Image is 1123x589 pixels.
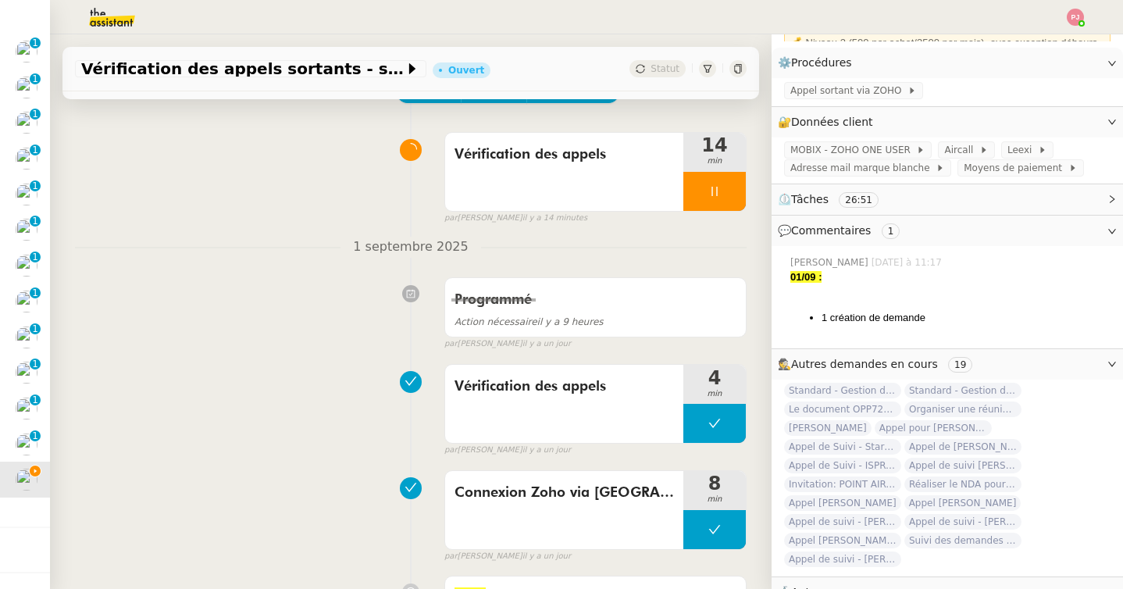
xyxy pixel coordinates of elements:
[875,420,992,436] span: Appel pour [PERSON_NAME]
[651,63,679,74] span: Statut
[30,216,41,227] nz-badge-sup: 1
[455,481,674,505] span: Connexion Zoho via [GEOGRAPHIC_DATA]
[778,54,859,72] span: ⚙️
[16,434,37,455] img: users%2FC9SBsJ0duuaSgpQFj5LgoEX8n0o2%2Favatar%2Fec9d51b8-9413-4189-adfb-7be4d8c96a3c
[772,184,1123,215] div: ⏲️Tâches 26:51
[784,439,901,455] span: Appel de Suivi - StartC - [PERSON_NAME]
[448,66,484,75] div: Ouvert
[790,271,822,283] strong: 01/09 :
[904,514,1021,530] span: Appel de suivi - [PERSON_NAME]
[948,357,972,373] nz-tag: 19
[784,514,901,530] span: Appel de suivi - [PERSON_NAME]
[30,287,41,298] nz-badge-sup: 1
[772,48,1123,78] div: ⚙️Procédures
[784,495,901,511] span: Appel [PERSON_NAME]
[455,293,532,307] span: Programmé
[444,550,571,563] small: [PERSON_NAME]
[420,83,452,101] span: Tâche
[16,469,37,491] img: users%2FW4OQjB9BRtYK2an7yusO0WsYLsD3%2Favatar%2F28027066-518b-424c-8476-65f2e549ac29
[30,323,41,334] nz-badge-sup: 1
[791,193,829,205] span: Tâches
[944,142,979,158] span: Aircall
[904,495,1021,511] span: Appel [PERSON_NAME]
[16,112,37,134] img: users%2FC9SBsJ0duuaSgpQFj5LgoEX8n0o2%2Favatar%2Fec9d51b8-9413-4189-adfb-7be4d8c96a3c
[1067,9,1084,26] img: svg
[784,477,901,492] span: Invitation: POINT AIRCALL AVEC [PERSON_NAME] [CLT] MOBIX - [DATE] 11am - 12pm (UTC+2) ([PERSON_NA...
[444,444,571,457] small: [PERSON_NAME]
[522,550,571,563] span: il y a un jour
[16,327,37,348] img: users%2FC9SBsJ0duuaSgpQFj5LgoEX8n0o2%2Favatar%2Fec9d51b8-9413-4189-adfb-7be4d8c96a3c
[32,323,38,337] p: 1
[16,398,37,419] img: users%2FW4OQjB9BRtYK2an7yusO0WsYLsD3%2Favatar%2F28027066-518b-424c-8476-65f2e549ac29
[455,316,537,327] span: Action nécessaire
[536,83,610,101] span: Commentaire
[791,56,852,69] span: Procédures
[32,359,38,373] p: 1
[772,107,1123,137] div: 🔐Données client
[30,394,41,405] nz-badge-sup: 1
[32,394,38,409] p: 1
[904,383,1021,398] span: Standard - Gestion des appels entrants - août 2025
[839,192,879,208] nz-tag: 26:51
[16,148,37,170] img: users%2FW4OQjB9BRtYK2an7yusO0WsYLsD3%2Favatar%2F28027066-518b-424c-8476-65f2e549ac29
[522,444,571,457] span: il y a un jour
[32,73,38,87] p: 1
[16,362,37,384] img: users%2FC9SBsJ0duuaSgpQFj5LgoEX8n0o2%2Favatar%2Fec9d51b8-9413-4189-adfb-7be4d8c96a3c
[778,224,906,237] span: 💬
[791,116,873,128] span: Données client
[791,358,938,370] span: Autres demandes en cours
[683,136,746,155] span: 14
[32,37,38,52] p: 1
[904,477,1021,492] span: Réaliser le NDA pour We Invest Real Estate
[340,237,480,258] span: 1 septembre 2025
[444,337,458,351] span: par
[772,349,1123,380] div: 🕵️Autres demandes en cours 19
[455,316,604,327] span: il y a 9 heures
[16,219,37,241] img: users%2FC9SBsJ0duuaSgpQFj5LgoEX8n0o2%2Favatar%2Fec9d51b8-9413-4189-adfb-7be4d8c96a3c
[32,287,38,302] p: 1
[904,533,1021,548] span: Suivi des demandes / procédures en cours Mobix
[784,402,901,417] span: Le document OPP7245 - GESTION PAIE ET RESSOURCES HUMAINES GUYANE - PROPOSITION COMMERCIALE MOBIX ...
[790,35,1104,96] div: 💰 Niveau 2 (500 par achat/3500 par mois), avec exception débours sur prélèvement SEPA
[683,155,746,168] span: min
[790,160,936,176] span: Adresse mail marque blanche
[470,83,518,101] span: Message
[683,387,746,401] span: min
[964,160,1068,176] span: Moyens de paiement
[32,109,38,123] p: 1
[16,184,37,205] img: users%2FSoHiyPZ6lTh48rkksBJmVXB4Fxh1%2Favatar%2F784cdfc3-6442-45b8-8ed3-42f1cc9271a4
[791,224,871,237] span: Commentaires
[81,61,405,77] span: Vérification des appels sortants - septembre 2025
[30,252,41,262] nz-badge-sup: 1
[32,430,38,444] p: 1
[461,81,527,103] button: Message
[784,533,901,548] span: Appel [PERSON_NAME] - OPP7010 - NEOP - FORMATION OPCO
[16,41,37,62] img: users%2FC9SBsJ0duuaSgpQFj5LgoEX8n0o2%2Favatar%2Fec9d51b8-9413-4189-adfb-7be4d8c96a3c
[778,193,892,205] span: ⏲️
[784,458,901,473] span: Appel de Suivi - ISPRA - [PERSON_NAME]
[683,493,746,506] span: min
[872,255,945,270] span: [DATE] à 11:17
[397,81,462,103] button: Tâche
[32,145,38,159] p: 1
[904,402,1021,417] span: Organiser une réunion en visio avec [PERSON_NAME]
[32,252,38,266] p: 1
[683,474,746,493] span: 8
[778,113,879,131] span: 🔐
[30,359,41,369] nz-badge-sup: 1
[778,358,979,370] span: 🕵️
[904,458,1021,473] span: Appel de suivi [PERSON_NAME]
[790,255,872,270] span: [PERSON_NAME]
[444,212,587,225] small: [PERSON_NAME]
[30,145,41,155] nz-badge-sup: 1
[455,375,674,398] span: Vérification des appels
[522,212,588,225] span: il y a 14 minutes
[16,77,37,98] img: users%2FC9SBsJ0duuaSgpQFj5LgoEX8n0o2%2Favatar%2Fec9d51b8-9413-4189-adfb-7be4d8c96a3c
[455,143,674,166] span: Vérification des appels
[30,109,41,120] nz-badge-sup: 1
[822,310,1111,326] li: 1 création de demande
[526,81,619,103] button: Commentaire
[772,216,1123,246] div: 💬Commentaires 1
[30,37,41,48] nz-badge-sup: 1
[30,430,41,441] nz-badge-sup: 1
